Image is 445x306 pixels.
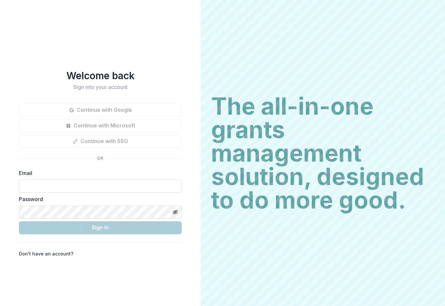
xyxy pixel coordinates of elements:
button: Toggle password visibility [170,207,180,217]
button: Continue with SSO [19,135,182,148]
label: Password [19,195,178,203]
button: Continue with Google [19,104,182,117]
button: Continue with Microsoft [19,119,182,132]
label: Email [19,169,178,177]
button: Sign In [19,221,182,234]
p: Don't have an account? [19,250,73,257]
h2: Sign into your account [19,84,182,90]
h1: Welcome back [19,70,182,81]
